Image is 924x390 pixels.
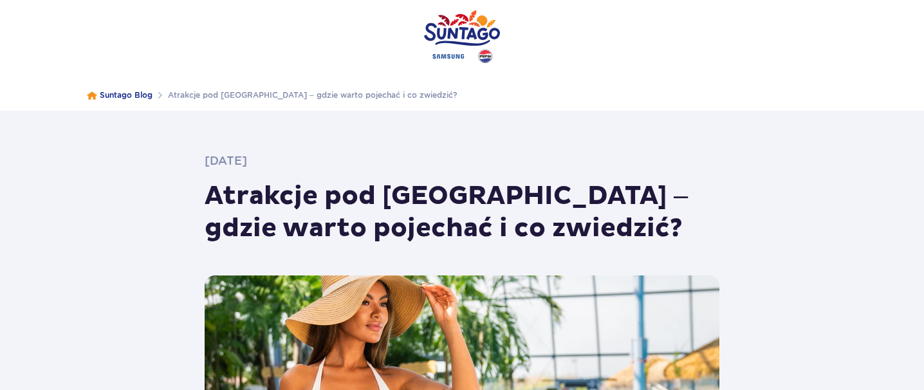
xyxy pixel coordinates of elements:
a: Atrakcje pod [GEOGRAPHIC_DATA] – gdzie warto pojechać i co zwiedzić? [168,90,457,100]
time: [DATE] [205,154,247,167]
h1: Atrakcje pod [GEOGRAPHIC_DATA] – gdzie warto pojechać i co zwiedzić? [205,180,719,245]
a: Suntago Blog [100,90,152,100]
